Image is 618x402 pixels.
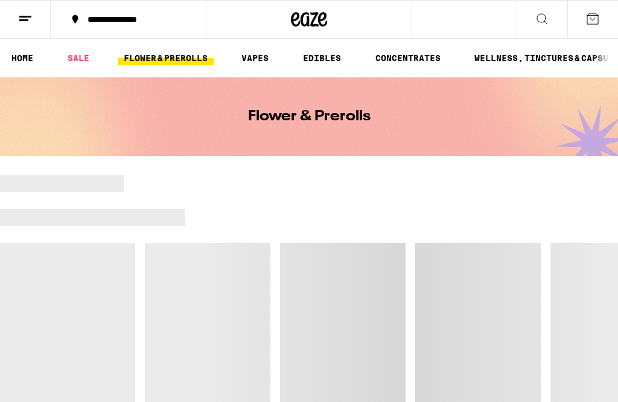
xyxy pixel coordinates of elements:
[5,51,39,65] a: HOME
[118,51,214,65] a: FLOWER & PREROLLS
[297,51,347,65] a: EDIBLES
[62,51,95,65] a: SALE
[248,109,371,124] h1: Flower & Prerolls
[235,51,275,65] a: VAPES
[369,51,447,65] a: CONCENTRATES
